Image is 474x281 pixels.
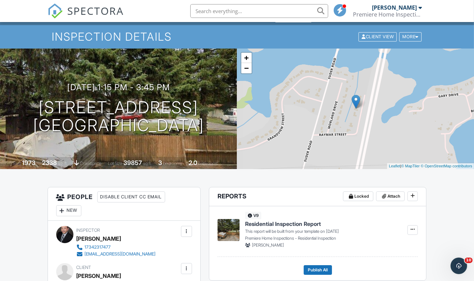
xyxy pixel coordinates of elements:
span: sq.ft. [143,161,152,166]
a: Client View [358,34,399,39]
div: More [399,32,422,42]
div: Client View [359,32,397,42]
div: [PERSON_NAME] [77,233,121,244]
div: 2.0 [189,159,197,166]
div: 2338 [42,159,57,166]
input: Search everything... [190,4,328,18]
div: [PERSON_NAME] [372,4,417,11]
a: Leaflet [389,164,400,168]
span: bedrooms [163,161,182,166]
div: 3 [158,159,162,166]
div: | [387,163,474,169]
div: Disable Client CC Email [97,191,165,202]
span: crawlspace [80,161,101,166]
span: bathrooms [198,161,218,166]
div: [EMAIL_ADDRESS][DOMAIN_NAME] [85,251,156,257]
span: Client [77,265,91,270]
span: SPECTORA [68,3,124,18]
h1: [STREET_ADDRESS] [GEOGRAPHIC_DATA] [33,98,204,135]
a: 17342317477 [77,244,156,251]
div: New [56,205,81,216]
h3: [DATE] 1:15 pm - 3:45 pm [67,83,170,92]
a: Zoom out [241,63,252,73]
div: 39857 [123,159,142,166]
h1: Inspection Details [52,31,422,43]
span: Lot Size [108,161,122,166]
a: © OpenStreetMap contributors [421,164,472,168]
img: The Best Home Inspection Software - Spectora [48,3,63,19]
a: SPECTORA [48,9,124,24]
span: Built [13,161,21,166]
div: Premiere Home Inspections, LLC [353,11,422,18]
span: 10 [465,258,473,263]
div: [PERSON_NAME] [77,271,121,281]
div: 17342317477 [85,244,111,250]
span: sq. ft. [58,161,68,166]
a: Zoom in [241,53,252,63]
a: © MapTiler [401,164,420,168]
div: 1973 [22,159,36,166]
h3: People [48,187,200,221]
a: [EMAIL_ADDRESS][DOMAIN_NAME] [77,251,156,258]
span: Inspector [77,228,100,233]
iframe: Intercom live chat [451,258,467,274]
